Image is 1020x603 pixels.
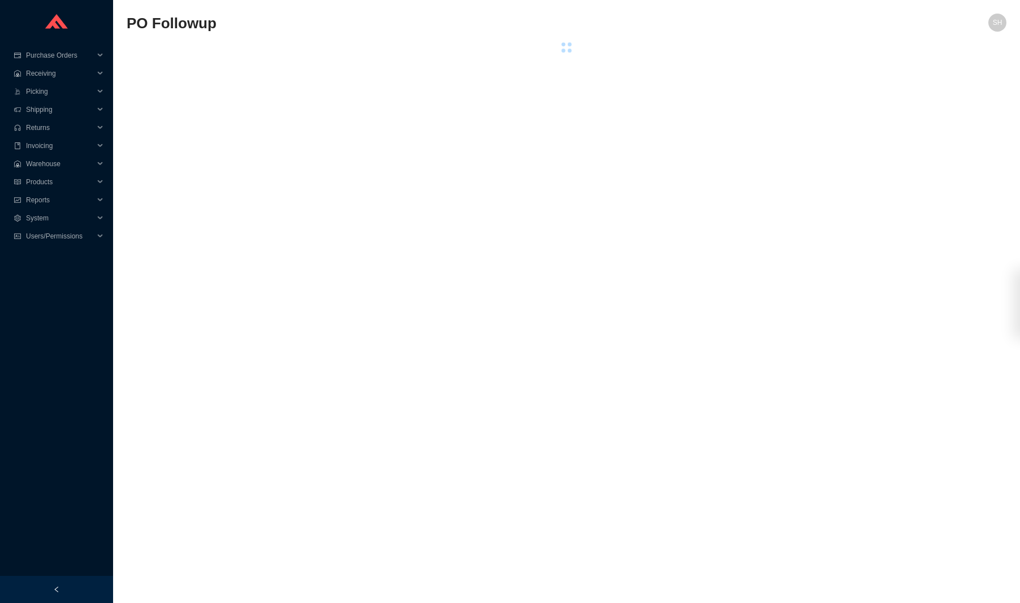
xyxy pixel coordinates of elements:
span: Reports [26,191,94,209]
span: Shipping [26,101,94,119]
span: Receiving [26,64,94,83]
span: setting [14,215,21,222]
span: Returns [26,119,94,137]
span: credit-card [14,52,21,59]
span: book [14,142,21,149]
span: idcard [14,233,21,240]
span: fund [14,197,21,203]
span: SH [993,14,1002,32]
span: Picking [26,83,94,101]
span: Products [26,173,94,191]
span: System [26,209,94,227]
h2: PO Followup [127,14,786,33]
span: Warehouse [26,155,94,173]
span: Purchase Orders [26,46,94,64]
span: read [14,179,21,185]
span: Invoicing [26,137,94,155]
span: customer-service [14,124,21,131]
span: Users/Permissions [26,227,94,245]
span: left [53,586,60,593]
